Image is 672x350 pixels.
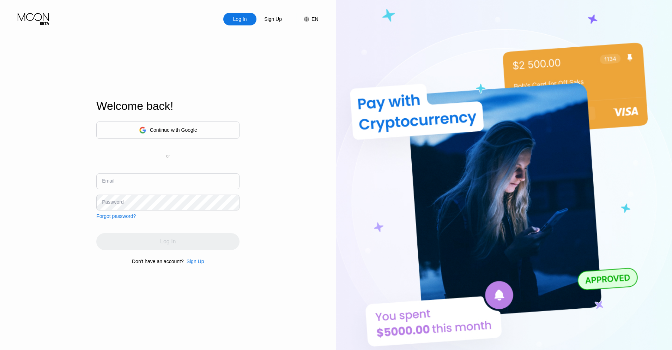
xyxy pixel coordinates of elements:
[264,16,283,23] div: Sign Up
[102,178,114,184] div: Email
[102,199,123,205] div: Password
[96,100,240,113] div: Welcome back!
[297,13,318,25] div: EN
[187,259,204,264] div: Sign Up
[96,121,240,139] div: Continue with Google
[232,16,248,23] div: Log In
[96,213,136,219] div: Forgot password?
[223,13,256,25] div: Log In
[311,16,318,22] div: EN
[132,259,184,264] div: Don't have an account?
[166,154,170,159] div: or
[150,127,197,133] div: Continue with Google
[184,259,204,264] div: Sign Up
[256,13,290,25] div: Sign Up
